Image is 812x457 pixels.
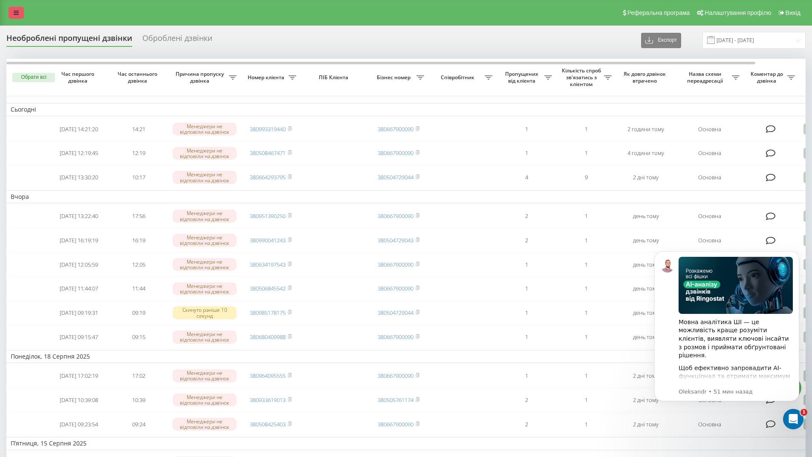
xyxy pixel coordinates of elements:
span: Кількість спроб зв'язатись з клієнтом [561,67,604,87]
td: 16:19 [109,229,168,252]
td: Основна [676,205,744,227]
div: Необроблені пропущені дзвінки [6,34,132,47]
td: 1 [497,302,556,324]
span: ПІБ Клієнта [308,74,361,81]
td: Основна [676,229,744,252]
a: 380990041243 [250,236,286,244]
td: 2 [497,229,556,252]
span: Вихід [786,9,800,16]
div: Менеджери не відповіли на дзвінок [173,394,237,406]
td: [DATE] 09:23:54 [49,413,109,436]
td: 2 [497,413,556,436]
td: 1 [497,118,556,141]
div: Менеджери не відповіли на дзвінок [173,331,237,343]
td: 1 [556,365,616,387]
td: 12:05 [109,253,168,276]
a: 380506845542 [250,285,286,292]
button: Обрати всі [12,73,55,82]
td: 09:15 [109,326,168,348]
a: 380933619013 [250,396,286,404]
a: 380667900090 [378,372,413,379]
td: 2 дні тому [616,389,676,411]
td: день тому [616,326,676,348]
td: 10:39 [109,389,168,411]
td: 2 [497,205,556,227]
td: 2 дні тому [616,365,676,387]
td: день тому [616,302,676,324]
td: 1 [497,253,556,276]
td: [DATE] 12:05:59 [49,253,109,276]
a: 380505761174 [378,396,413,404]
button: Експорт [641,33,681,48]
span: Налаштування профілю [705,9,771,16]
a: 380667900090 [378,125,413,133]
iframe: Intercom live chat [783,409,803,429]
td: [DATE] 16:19:19 [49,229,109,252]
td: 09:19 [109,302,168,324]
span: Бізнес номер [373,74,416,81]
td: [DATE] 12:19:45 [49,142,109,164]
a: 380508467471 [250,149,286,157]
td: день тому [616,253,676,276]
td: [DATE] 09:19:31 [49,302,109,324]
td: 10:17 [109,166,168,189]
a: 380667900090 [378,285,413,292]
td: 2 дні тому [616,166,676,189]
span: Реферальна програма [627,9,690,16]
td: 14:21 [109,118,168,141]
td: 1 [497,326,556,348]
div: Менеджери не відповіли на дзвінок [173,258,237,271]
span: Коментар до дзвінка [748,71,787,84]
div: Менеджери не відповіли на дзвінок [173,369,237,382]
td: 1 [497,365,556,387]
span: Назва схеми переадресації [680,71,732,84]
span: Як довго дзвінок втрачено [623,71,669,84]
div: Менеджери не відповіли на дзвінок [173,210,237,222]
div: Менеджери не відповіли на дзвінок [173,123,237,135]
td: [DATE] 11:44:07 [49,277,109,300]
td: 09:24 [109,413,168,436]
td: 17:56 [109,205,168,227]
td: 2 години тому [616,118,676,141]
td: 2 [497,389,556,411]
div: Менеджери не відповіли на дзвінок [173,171,237,184]
td: 1 [497,142,556,164]
td: [DATE] 17:02:19 [49,365,109,387]
td: [DATE] 13:30:20 [49,166,109,189]
iframe: Intercom notifications сообщение [642,239,812,434]
td: [DATE] 13:22:40 [49,205,109,227]
td: [DATE] 09:15:47 [49,326,109,348]
div: Менеджери не відповіли на дзвінок [173,147,237,160]
td: 1 [556,277,616,300]
div: Менеджери не відповіли на дзвінок [173,282,237,295]
td: 4 години тому [616,142,676,164]
td: Основна [676,142,744,164]
span: Номер клієнта [245,74,289,81]
div: Оброблені дзвінки [142,34,212,47]
td: 12:19 [109,142,168,164]
a: 380667900090 [378,212,413,220]
td: 9 [556,166,616,189]
span: Причина пропуску дзвінка [173,71,229,84]
a: 380667900090 [378,420,413,428]
a: 380680409988 [250,333,286,341]
td: 2 дні тому [616,413,676,436]
td: 4 [497,166,556,189]
td: день тому [616,229,676,252]
span: Співробітник [433,74,485,81]
span: Час першого дзвінка [56,71,102,84]
td: 17:02 [109,365,168,387]
td: 1 [556,389,616,411]
a: 380951390250 [250,212,286,220]
a: 380985178175 [250,309,286,316]
a: 380667900090 [378,149,413,157]
td: 1 [556,413,616,436]
a: 380504729043 [378,236,413,244]
td: 1 [556,205,616,227]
